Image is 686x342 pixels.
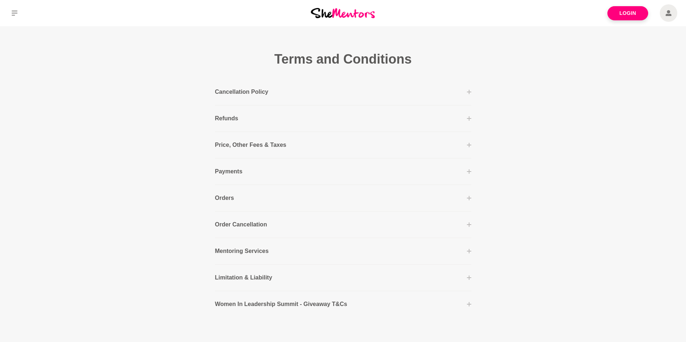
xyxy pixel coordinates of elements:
img: She Mentors Logo [311,8,375,18]
button: Women In Leadership Summit - Giveaway T&Cs [215,300,471,309]
button: Limitation & Liability [215,273,471,282]
button: Cancellation Policy [215,88,471,96]
button: Order Cancellation [215,220,471,229]
p: Mentoring Services [215,247,269,256]
p: Price, Other Fees & Taxes [215,141,286,149]
a: Login [607,6,648,20]
button: Payments [215,167,471,176]
p: Cancellation Policy [215,88,269,96]
button: Mentoring Services [215,247,471,256]
p: Limitation & Liability [215,273,272,282]
button: Price, Other Fees & Taxes [215,141,471,149]
p: Refunds [215,114,238,123]
p: Orders [215,194,234,202]
p: Payments [215,167,243,176]
p: Order Cancellation [215,220,267,229]
button: Orders [215,194,471,202]
button: Refunds [215,114,471,123]
p: Women In Leadership Summit - Giveaway T&Cs [215,300,347,309]
h1: Terms and Conditions [122,51,564,67]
